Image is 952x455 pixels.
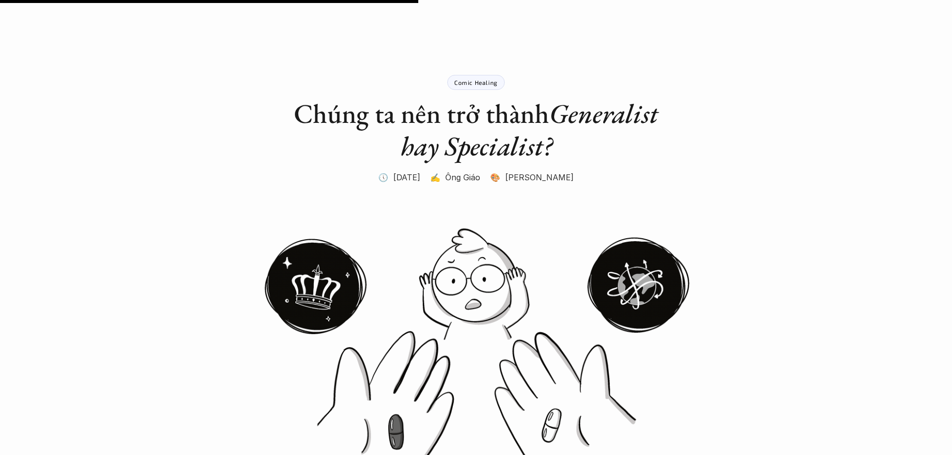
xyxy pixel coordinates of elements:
p: 🕔 [DATE] [378,170,420,185]
p: Comic Healing [454,79,498,86]
h1: Chúng ta nên trở thành [276,97,676,162]
p: 🎨 [PERSON_NAME] [490,170,574,185]
p: ✍️ Ông Giáo [430,170,480,185]
em: Generalist hay Specialist? [400,96,665,163]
